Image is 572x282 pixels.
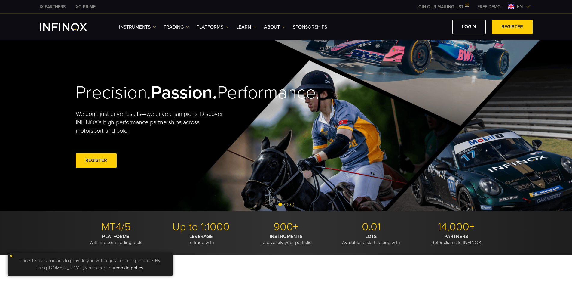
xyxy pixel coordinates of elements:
[264,23,285,31] a: ABOUT
[246,234,326,246] p: To diversify your portfolio
[197,23,229,31] a: PLATFORMS
[492,20,533,34] a: REGISTER
[11,256,170,273] p: This site uses cookies to provide you with a great user experience. By using [DOMAIN_NAME], you a...
[119,23,156,31] a: Instruments
[290,203,294,206] span: Go to slide 3
[35,4,70,10] a: INFINOX
[278,203,282,206] span: Go to slide 1
[164,23,189,31] a: TRADING
[416,220,497,234] p: 14,000+
[270,234,303,240] strong: INSTRUMENTS
[444,234,468,240] strong: PARTNERS
[236,23,256,31] a: Learn
[473,4,505,10] a: INFINOX MENU
[76,82,265,104] h2: Precision. Performance.
[452,20,486,34] a: LOGIN
[331,234,411,246] p: Available to start trading with
[9,254,13,258] img: yellow close icon
[416,234,497,246] p: Refer clients to INFINOX
[331,220,411,234] p: 0.01
[115,265,143,271] a: cookie policy
[161,220,241,234] p: Up to 1:1000
[76,110,227,135] p: We don't just drive results—we drive champions. Discover INFINOX’s high-performance partnerships ...
[102,234,130,240] strong: PLATFORMS
[514,3,525,10] span: en
[293,23,327,31] a: SPONSORSHIPS
[76,234,156,246] p: With modern trading tools
[246,220,326,234] p: 900+
[40,23,101,31] a: INFINOX Logo
[151,82,217,104] strong: Passion.
[70,4,100,10] a: INFINOX
[412,4,473,9] a: JOIN OUR MAILING LIST
[365,234,377,240] strong: LOTS
[161,234,241,246] p: To trade with
[189,234,213,240] strong: LEVERAGE
[76,153,117,168] a: REGISTER
[76,220,156,234] p: MT4/5
[284,203,288,206] span: Go to slide 2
